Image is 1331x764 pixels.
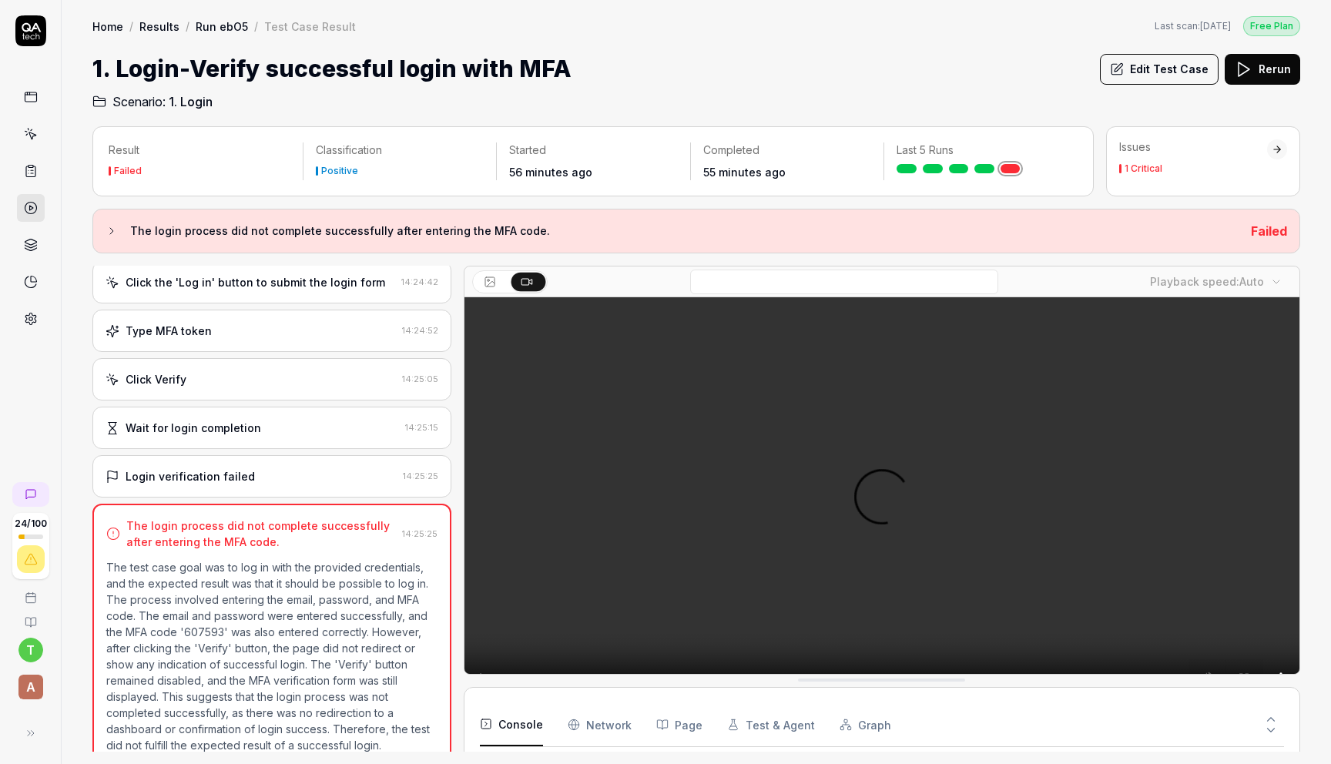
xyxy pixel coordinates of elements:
time: 14:25:15 [405,422,438,433]
h3: The login process did not complete successfully after entering the MFA code. [130,222,1239,240]
span: 24 / 100 [15,519,47,528]
p: Started [509,142,678,158]
div: Wait for login completion [126,420,261,436]
div: Positive [321,166,358,176]
button: Page [656,703,702,746]
a: New conversation [12,482,49,507]
p: Classification [316,142,484,158]
div: / [129,18,133,34]
div: Test Case Result [264,18,356,34]
div: Issues [1119,139,1267,155]
a: Scenario:1. Login [92,92,213,111]
button: Rerun [1225,54,1300,85]
button: A [6,662,55,702]
span: A [18,675,43,699]
time: 14:25:05 [402,374,438,384]
div: Free Plan [1243,16,1300,36]
a: Results [139,18,179,34]
div: Click the 'Log in' button to submit the login form [126,274,385,290]
div: The login process did not complete successfully after entering the MFA code. [126,518,396,550]
button: Edit Test Case [1100,54,1219,85]
button: t [18,638,43,662]
button: Network [568,703,632,746]
div: 1 Critical [1125,164,1162,173]
a: Home [92,18,123,34]
p: Last 5 Runs [897,142,1065,158]
time: 14:25:25 [402,528,438,539]
time: 56 minutes ago [509,166,592,179]
span: 1. Login [169,92,213,111]
h1: 1. Login-Verify successful login with MFA [92,52,572,86]
div: Playback speed: [1150,273,1264,290]
a: Book a call with us [6,579,55,604]
div: Type MFA token [126,323,212,339]
button: Last scan:[DATE] [1155,19,1231,33]
a: Documentation [6,604,55,628]
p: The test case goal was to log in with the provided credentials, and the expected result was that ... [106,559,438,753]
button: Test & Agent [727,703,815,746]
div: Failed [114,166,142,176]
p: Result [109,142,290,158]
a: Run ebO5 [196,18,248,34]
div: / [186,18,189,34]
div: Click Verify [126,371,186,387]
span: Failed [1251,223,1287,239]
div: / [254,18,258,34]
time: 14:24:52 [402,325,438,336]
button: Console [480,703,543,746]
time: 14:24:42 [401,276,438,287]
button: The login process did not complete successfully after entering the MFA code. [106,222,1239,240]
button: Graph [840,703,891,746]
button: Free Plan [1243,15,1300,36]
time: 55 minutes ago [703,166,786,179]
p: Completed [703,142,872,158]
time: 14:25:25 [403,471,438,481]
time: [DATE] [1200,20,1231,32]
span: Last scan: [1155,19,1231,33]
div: Login verification failed [126,468,255,484]
span: Scenario: [109,92,166,111]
